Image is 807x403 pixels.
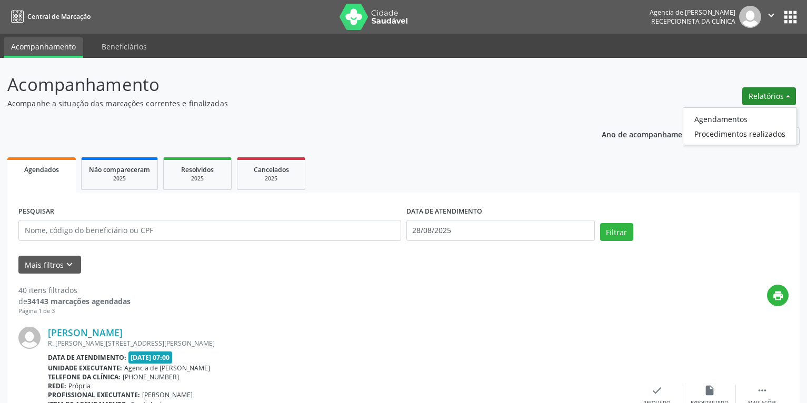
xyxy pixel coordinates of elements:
[18,296,131,307] div: de
[650,8,735,17] div: Agencia de [PERSON_NAME]
[781,8,800,26] button: apps
[7,72,562,98] p: Acompanhamento
[739,6,761,28] img: img
[128,351,173,364] span: [DATE] 07:00
[772,290,784,301] i: print
[68,381,91,390] span: Própria
[7,98,562,109] p: Acompanhe a situação das marcações correntes e finalizadas
[245,175,297,183] div: 2025
[171,175,224,183] div: 2025
[27,296,131,306] strong: 34143 marcações agendadas
[94,37,154,56] a: Beneficiários
[48,339,631,348] div: R. [PERSON_NAME][STREET_ADDRESS][PERSON_NAME]
[600,223,633,241] button: Filtrar
[48,390,140,399] b: Profissional executante:
[704,385,715,396] i: insert_drive_file
[651,385,663,396] i: check
[683,112,796,126] a: Agendamentos
[181,165,214,174] span: Resolvidos
[123,372,179,381] span: [PHONE_NUMBER]
[756,385,768,396] i: 
[254,165,289,174] span: Cancelados
[124,364,210,372] span: Agencia de [PERSON_NAME]
[406,204,482,220] label: DATA DE ATENDIMENTO
[48,372,121,381] b: Telefone da clínica:
[48,381,66,390] b: Rede:
[89,165,150,174] span: Não compareceram
[48,353,126,362] b: Data de atendimento:
[683,126,796,141] a: Procedimentos realizados
[742,87,796,105] button: Relatórios
[18,285,131,296] div: 40 itens filtrados
[765,9,777,21] i: 
[89,175,150,183] div: 2025
[48,364,122,372] b: Unidade executante:
[683,107,797,145] ul: Relatórios
[18,307,131,316] div: Página 1 de 3
[24,165,59,174] span: Agendados
[142,390,193,399] span: [PERSON_NAME]
[406,220,595,241] input: Selecione um intervalo
[18,327,41,349] img: img
[4,37,83,58] a: Acompanhamento
[18,204,54,220] label: PESQUISAR
[651,17,735,26] span: Recepcionista da clínica
[7,8,91,25] a: Central de Marcação
[64,259,75,270] i: keyboard_arrow_down
[48,327,123,338] a: [PERSON_NAME]
[18,256,81,274] button: Mais filtroskeyboard_arrow_down
[761,6,781,28] button: 
[767,285,789,306] button: print
[602,127,695,140] p: Ano de acompanhamento
[18,220,401,241] input: Nome, código do beneficiário ou CPF
[27,12,91,21] span: Central de Marcação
